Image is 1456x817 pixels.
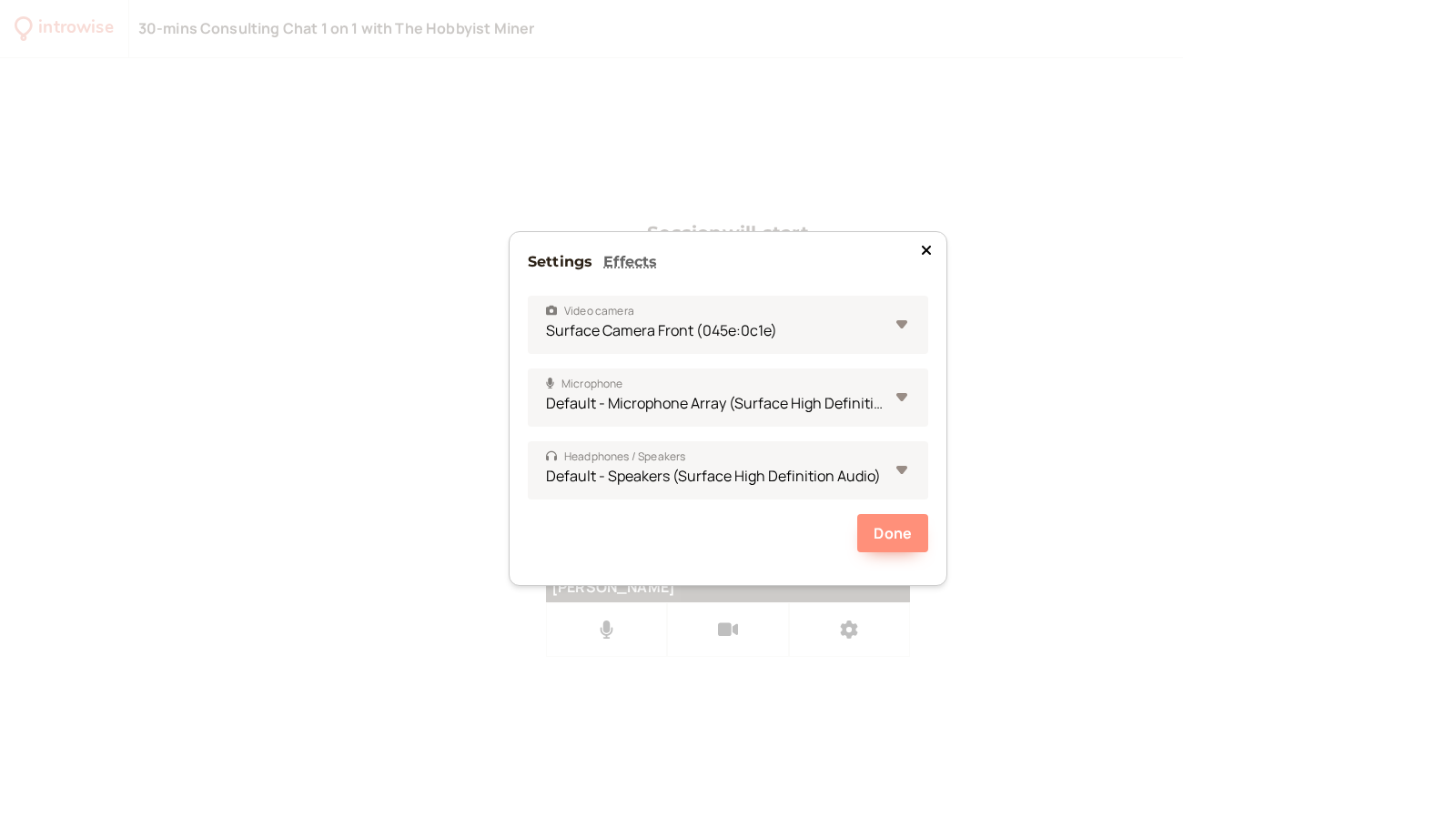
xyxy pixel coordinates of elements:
button: Done [857,514,928,552]
select: Microphone [528,368,928,427]
select: Video camera [528,296,928,354]
span: Video camera [546,302,634,320]
select: Headphones / Speakers [528,441,928,499]
span: Microphone [546,375,623,393]
button: Settings [528,250,592,274]
button: Effects [603,250,657,274]
span: Headphones / Speakers [546,448,685,466]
